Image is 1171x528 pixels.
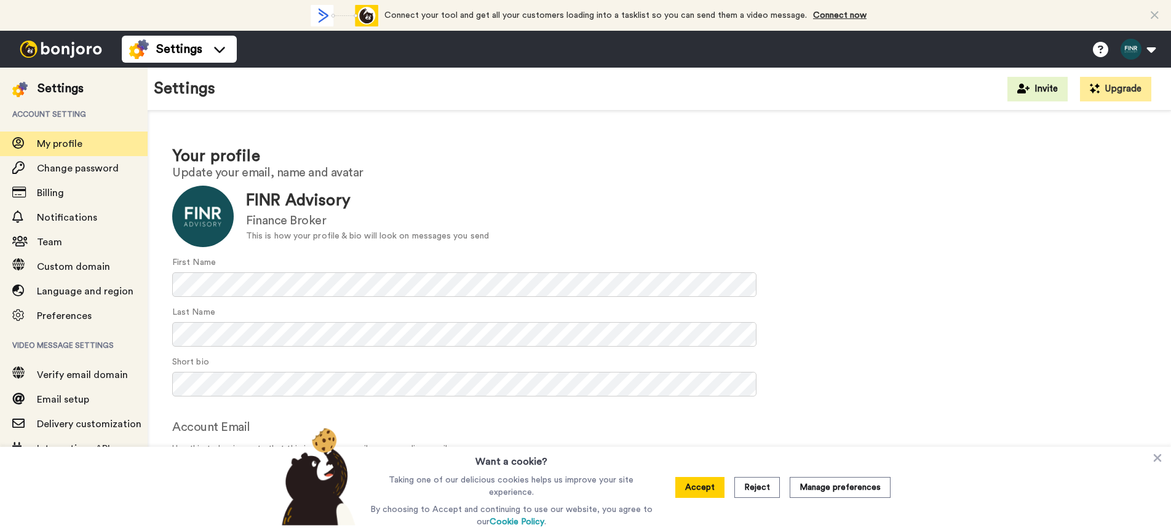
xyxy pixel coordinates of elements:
[37,311,92,321] span: Preferences
[37,444,110,454] span: Integrations API
[384,11,807,20] span: Connect your tool and get all your customers loading into a tasklist so you can send them a video...
[37,262,110,272] span: Custom domain
[813,11,867,20] a: Connect now
[734,477,780,498] button: Reject
[172,256,216,269] label: First Name
[271,427,362,526] img: bear-with-cookie.png
[172,306,215,319] label: Last Name
[367,474,656,498] p: Taking one of our delicious cookies helps us improve your site experience.
[246,212,489,230] div: Finance Broker
[37,419,141,429] span: Delivery customization
[475,447,547,469] h3: Want a cookie?
[1007,77,1068,101] button: Invite
[1080,77,1151,101] button: Upgrade
[246,189,489,212] div: FINR Advisory
[37,370,128,380] span: Verify email domain
[790,477,891,498] button: Manage preferences
[311,5,378,26] div: animation
[37,139,82,149] span: My profile
[15,41,107,58] img: bj-logo-header-white.svg
[246,230,489,243] div: This is how your profile & bio will look on messages you send
[12,82,28,97] img: settings-colored.svg
[37,188,64,198] span: Billing
[172,148,1146,165] h1: Your profile
[38,80,84,97] div: Settings
[37,164,119,173] span: Change password
[172,356,209,369] label: Short bio
[490,518,544,526] a: Cookie Policy
[367,503,656,528] p: By choosing to Accept and continuing to use our website, you agree to our .
[154,80,215,98] h1: Settings
[37,213,97,223] span: Notifications
[37,286,133,296] span: Language and region
[129,39,149,59] img: settings-colored.svg
[172,443,1146,455] span: Use this to log in - note that this is not necessarily your sending email
[156,41,202,58] span: Settings
[172,418,250,436] label: Account Email
[37,395,89,404] span: Email setup
[172,166,1146,179] h2: Update your email, name and avatar
[37,237,62,247] span: Team
[675,477,724,498] button: Accept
